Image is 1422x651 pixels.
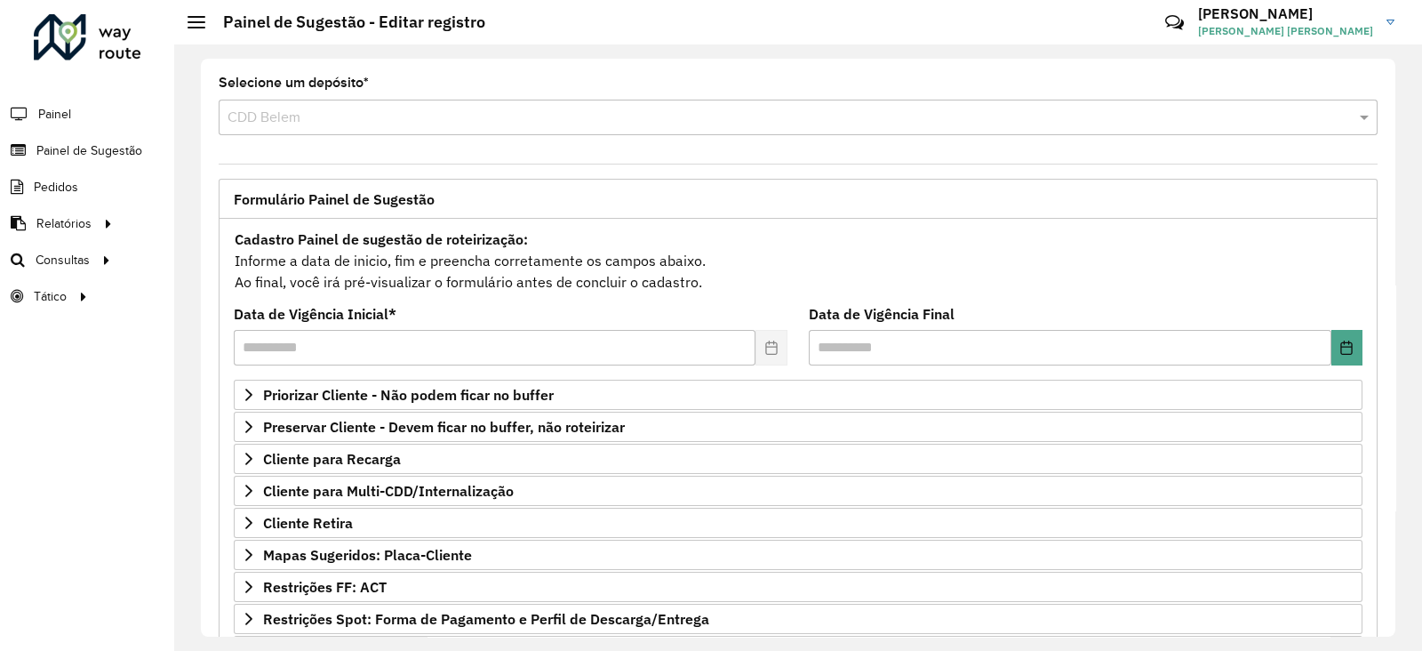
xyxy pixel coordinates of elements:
[1198,23,1373,39] span: [PERSON_NAME] [PERSON_NAME]
[234,572,1362,602] a: Restrições FF: ACT
[1198,5,1373,22] h3: [PERSON_NAME]
[234,540,1362,570] a: Mapas Sugeridos: Placa-Cliente
[234,192,435,206] span: Formulário Painel de Sugestão
[38,105,71,124] span: Painel
[36,251,90,269] span: Consultas
[234,604,1362,634] a: Restrições Spot: Forma de Pagamento e Perfil de Descarga/Entrega
[219,72,369,93] label: Selecione um depósito
[263,580,387,594] span: Restrições FF: ACT
[234,476,1362,506] a: Cliente para Multi-CDD/Internalização
[234,380,1362,410] a: Priorizar Cliente - Não podem ficar no buffer
[235,230,528,248] strong: Cadastro Painel de sugestão de roteirização:
[1155,4,1194,42] a: Contato Rápido
[36,214,92,233] span: Relatórios
[234,412,1362,442] a: Preservar Cliente - Devem ficar no buffer, não roteirizar
[263,420,625,434] span: Preservar Cliente - Devem ficar no buffer, não roteirizar
[205,12,485,32] h2: Painel de Sugestão - Editar registro
[34,178,78,197] span: Pedidos
[234,508,1362,538] a: Cliente Retira
[234,303,396,325] label: Data de Vigência Inicial
[263,452,401,466] span: Cliente para Recarga
[36,141,142,160] span: Painel de Sugestão
[263,388,554,402] span: Priorizar Cliente - Não podem ficar no buffer
[234,228,1362,293] div: Informe a data de inicio, fim e preencha corretamente os campos abaixo. Ao final, você irá pré-vi...
[1331,330,1362,366] button: Choose Date
[809,303,955,325] label: Data de Vigência Final
[263,612,709,626] span: Restrições Spot: Forma de Pagamento e Perfil de Descarga/Entrega
[263,484,514,498] span: Cliente para Multi-CDD/Internalização
[263,548,472,562] span: Mapas Sugeridos: Placa-Cliente
[34,287,67,306] span: Tático
[263,516,353,530] span: Cliente Retira
[234,444,1362,474] a: Cliente para Recarga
